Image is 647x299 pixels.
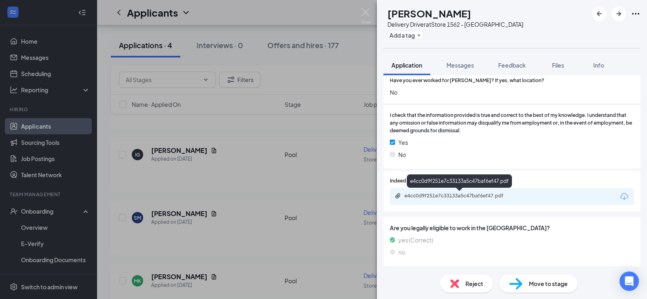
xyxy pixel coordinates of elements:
[398,150,406,159] span: No
[398,235,433,244] span: yes (Correct)
[398,138,408,147] span: Yes
[446,61,474,69] span: Messages
[404,193,518,199] div: e4cc0d9f251e7c33133a5c47baf6ef47.pdf
[631,9,641,19] svg: Ellipses
[390,77,544,85] span: Have you ever worked for [PERSON_NAME]? If yes, what location?
[398,248,405,257] span: no
[387,31,423,39] button: PlusAdd a tag
[614,9,624,19] svg: ArrowRight
[593,61,604,69] span: Info
[529,279,568,288] span: Move to stage
[594,9,604,19] svg: ArrowLeftNew
[390,177,425,185] span: Indeed Resume
[395,193,401,199] svg: Paperclip
[552,61,564,69] span: Files
[592,6,607,21] button: ArrowLeftNew
[498,61,526,69] span: Feedback
[395,193,526,200] a: Paperclipe4cc0d9f251e7c33133a5c47baf6ef47.pdf
[407,174,512,188] div: e4cc0d9f251e7c33133a5c47baf6ef47.pdf
[417,33,421,38] svg: Plus
[390,112,634,135] span: I check that the information provided is true and correct to the best of my knowledge. I understa...
[391,61,422,69] span: Application
[387,20,523,28] div: Delivery Driver at Store 1562 - [GEOGRAPHIC_DATA]
[390,88,634,97] span: No
[611,6,626,21] button: ArrowRight
[387,6,471,20] h1: [PERSON_NAME]
[390,223,634,232] span: Are you legally eligible to work in the [GEOGRAPHIC_DATA]?
[620,271,639,291] div: Open Intercom Messenger
[620,192,629,201] svg: Download
[465,279,483,288] span: Reject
